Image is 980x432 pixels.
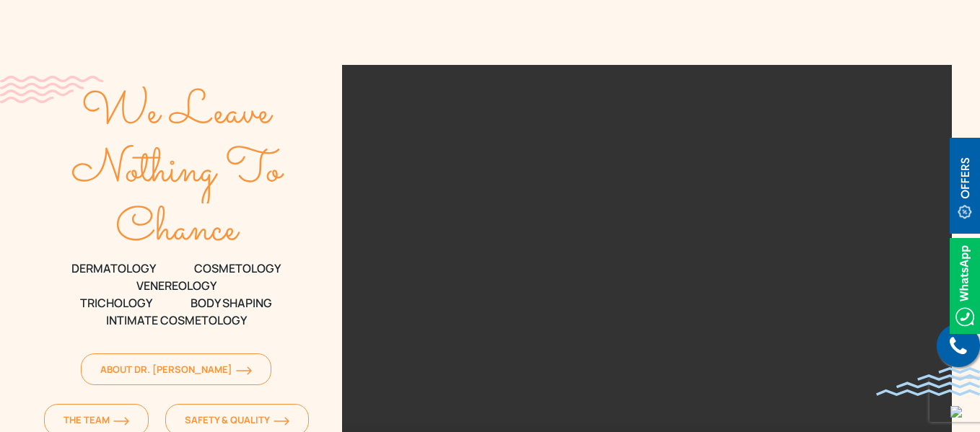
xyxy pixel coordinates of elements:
[100,363,252,376] span: About Dr. [PERSON_NAME]
[64,413,129,426] span: The Team
[876,367,980,396] img: bluewave
[136,277,216,294] span: VENEREOLOGY
[82,78,274,148] text: We Leave
[194,260,281,277] span: COSMETOLOGY
[185,413,289,426] span: Safety & Quality
[113,417,129,426] img: orange-arrow
[106,312,247,329] span: Intimate Cosmetology
[71,136,284,207] text: Nothing To
[950,138,980,234] img: offerBt
[950,406,962,418] img: up-blue-arrow.svg
[950,276,980,292] a: Whatsappicon
[274,417,289,426] img: orange-arrow
[236,366,252,375] img: orange-arrow
[191,294,272,312] span: Body Shaping
[80,294,152,312] span: TRICHOLOGY
[71,260,156,277] span: DERMATOLOGY
[950,238,980,334] img: Whatsappicon
[81,353,271,385] a: About Dr. [PERSON_NAME]orange-arrow
[115,195,240,265] text: Chance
